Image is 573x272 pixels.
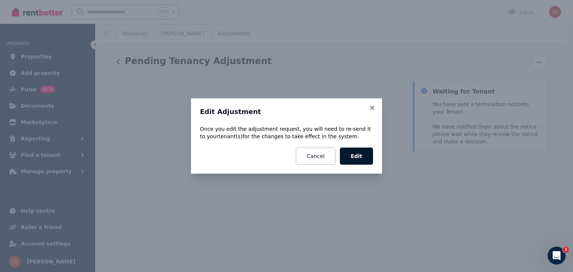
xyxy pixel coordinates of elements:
[563,247,569,253] span: 1
[200,107,373,116] h3: Edit Adjustment
[200,125,373,140] p: Once you edit the adjustment request, you will need to re-send it to your tenant(s) for the chang...
[548,247,566,265] iframe: Intercom live chat
[340,148,373,165] button: Edit
[296,148,335,165] button: Cancel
